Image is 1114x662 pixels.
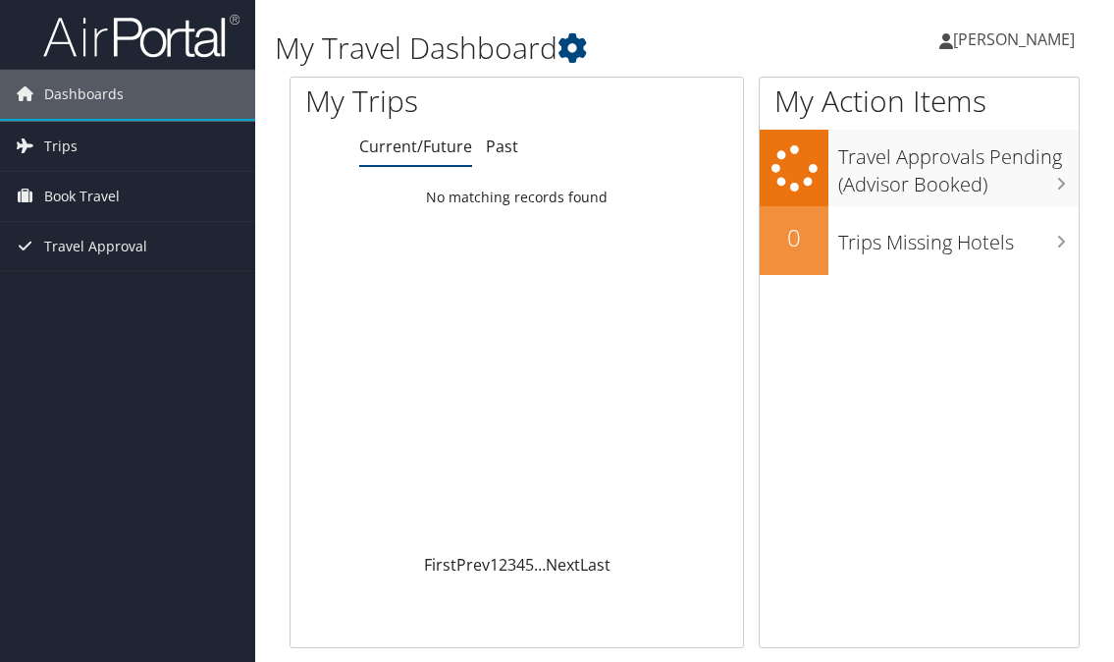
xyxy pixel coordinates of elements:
[507,554,516,576] a: 3
[516,554,525,576] a: 4
[760,81,1079,122] h1: My Action Items
[44,70,124,119] span: Dashboards
[534,554,546,576] span: …
[275,28,822,69] h1: My Travel Dashboard
[44,172,120,221] span: Book Travel
[546,554,580,576] a: Next
[760,221,828,254] h2: 0
[359,136,472,157] a: Current/Future
[291,180,743,215] td: No matching records found
[760,130,1079,205] a: Travel Approvals Pending (Advisor Booked)
[486,136,518,157] a: Past
[456,554,490,576] a: Prev
[838,134,1079,198] h3: Travel Approvals Pending (Advisor Booked)
[43,13,239,59] img: airportal-logo.png
[838,219,1079,256] h3: Trips Missing Hotels
[490,554,499,576] a: 1
[424,554,456,576] a: First
[760,206,1079,275] a: 0Trips Missing Hotels
[953,28,1075,50] span: [PERSON_NAME]
[44,122,78,171] span: Trips
[499,554,507,576] a: 2
[44,222,147,271] span: Travel Approval
[305,81,540,122] h1: My Trips
[525,554,534,576] a: 5
[939,10,1094,69] a: [PERSON_NAME]
[580,554,610,576] a: Last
